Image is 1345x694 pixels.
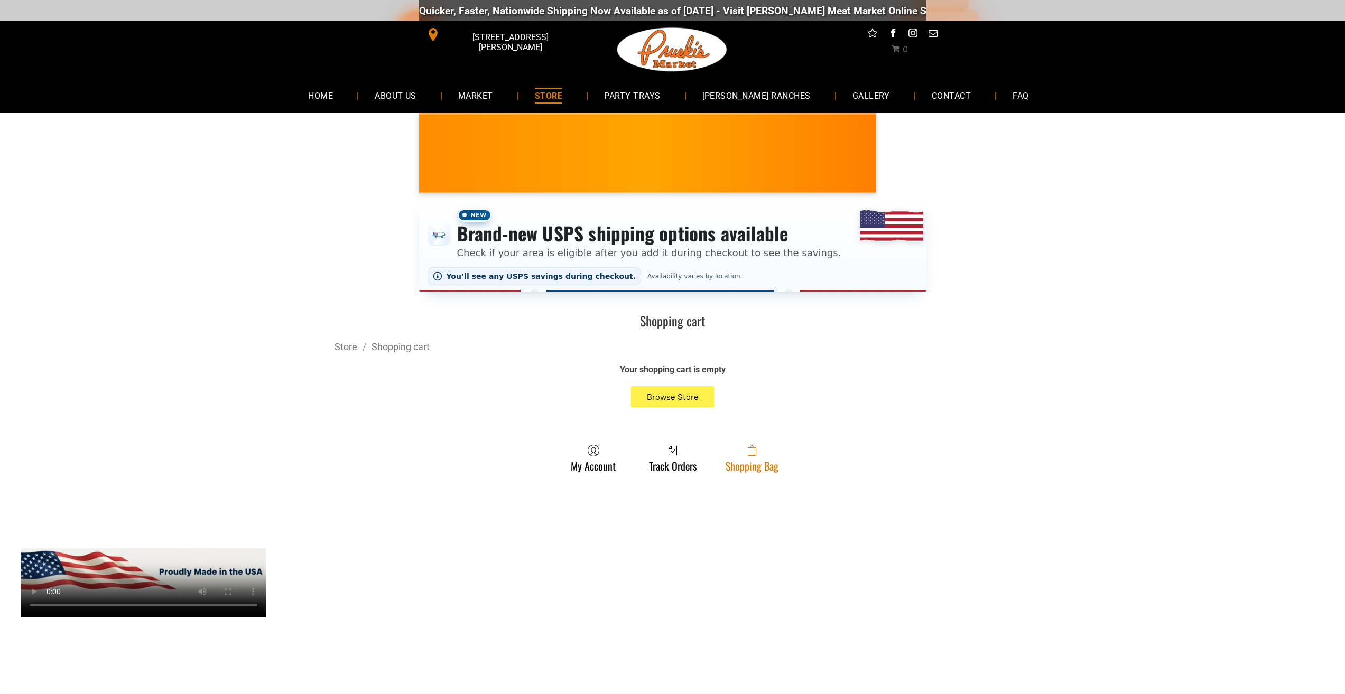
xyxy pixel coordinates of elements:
[335,340,1011,353] div: Breadcrumbs
[588,81,676,109] a: PARTY TRAYS
[372,341,430,352] a: Shopping cart
[335,313,1011,329] h1: Shopping cart
[457,246,841,260] p: Check if your area is eligible after you add it during checkout to see the savings.
[457,209,492,222] span: New
[442,27,578,58] span: [STREET_ADDRESS][PERSON_NAME]
[647,392,699,402] span: Browse Store
[292,81,349,109] a: HOME
[419,202,926,292] div: Shipping options announcement
[335,341,357,352] a: Store
[357,341,372,352] span: /
[419,26,581,43] a: [STREET_ADDRESS][PERSON_NAME]
[916,81,987,109] a: CONTACT
[615,21,729,78] img: Pruski-s+Market+HQ+Logo2-1920w.png
[906,26,920,43] a: instagram
[645,273,744,280] span: Availability varies by location.
[631,386,715,407] button: Browse Store
[519,81,578,109] a: STORE
[644,444,702,472] a: Track Orders
[868,161,1076,177] span: [PERSON_NAME] MARKET
[442,81,509,109] a: MARKET
[413,5,1053,17] div: Quicker, Faster, Nationwide Shipping Now Available as of [DATE] - Visit [PERSON_NAME] Meat Market...
[886,26,899,43] a: facebook
[687,81,827,109] a: [PERSON_NAME] RANCHES
[997,81,1044,109] a: FAQ
[866,26,879,43] a: Social network
[837,81,906,109] a: GALLERY
[926,26,940,43] a: email
[457,222,841,245] h3: Brand-new USPS shipping options available
[565,444,621,472] a: My Account
[483,364,863,376] div: Your shopping cart is empty
[903,44,908,54] span: 0
[359,81,432,109] a: ABOUT US
[720,444,784,472] a: Shopping Bag
[447,272,636,280] span: You’ll see any USPS savings during checkout.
